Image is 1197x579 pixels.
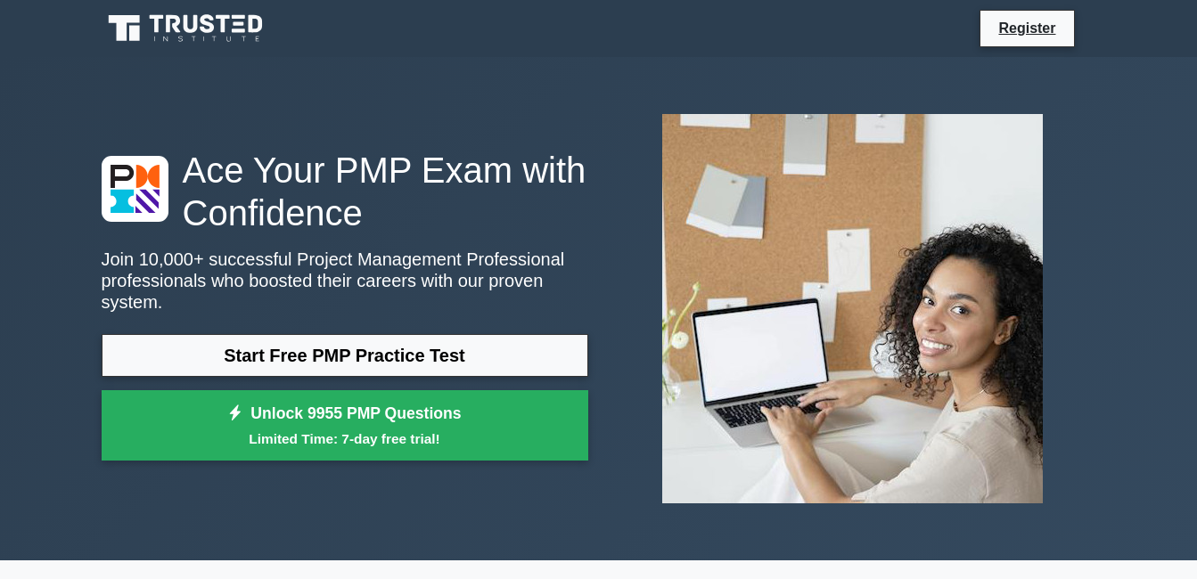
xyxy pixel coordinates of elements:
[102,334,588,377] a: Start Free PMP Practice Test
[102,249,588,313] p: Join 10,000+ successful Project Management Professional professionals who boosted their careers w...
[988,17,1066,39] a: Register
[102,390,588,461] a: Unlock 9955 PMP QuestionsLimited Time: 7-day free trial!
[102,149,588,234] h1: Ace Your PMP Exam with Confidence
[124,428,566,449] small: Limited Time: 7-day free trial!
